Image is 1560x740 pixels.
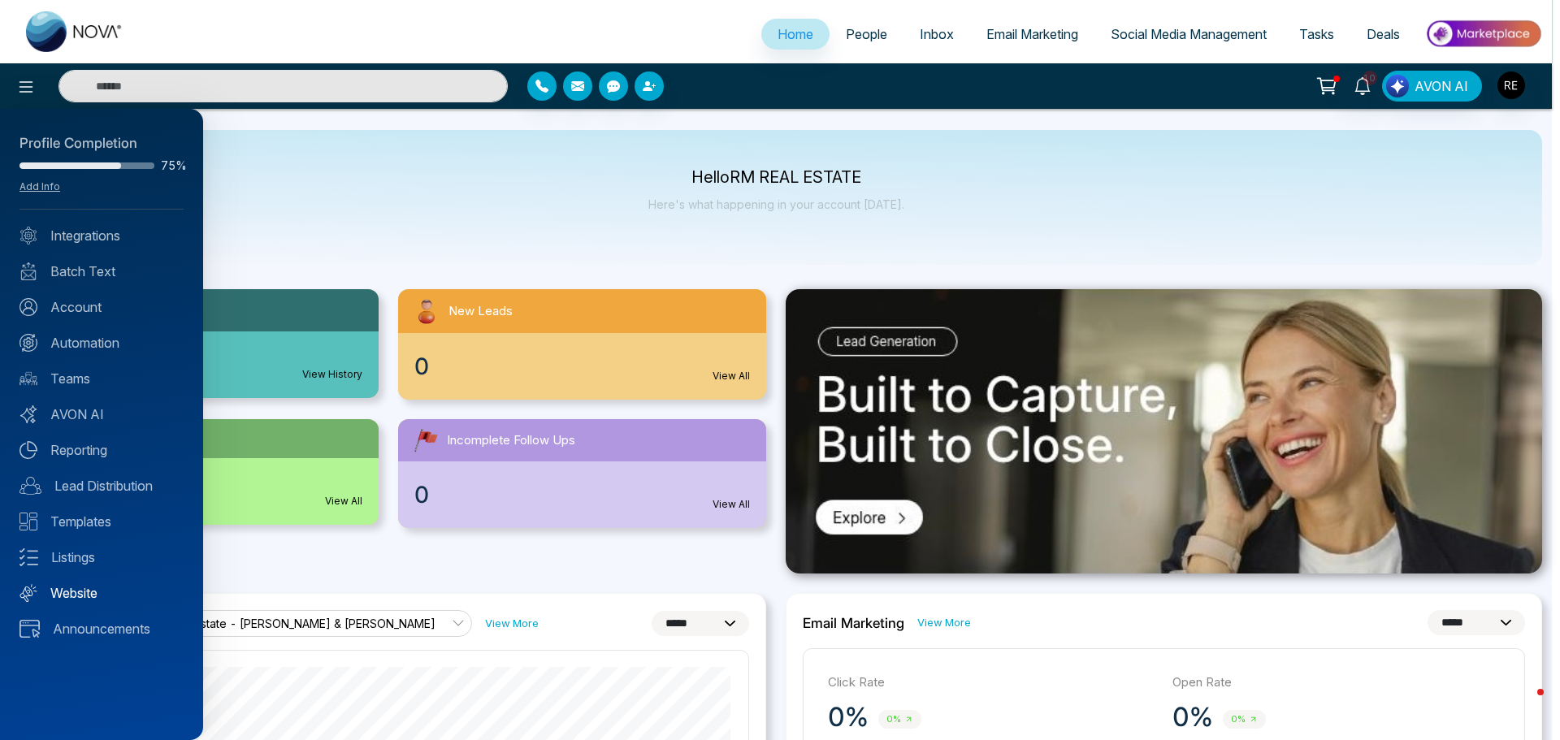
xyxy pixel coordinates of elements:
img: Lead-dist.svg [19,477,41,495]
a: Add Info [19,180,60,193]
a: Lead Distribution [19,476,184,495]
a: Batch Text [19,262,184,281]
img: Automation.svg [19,334,37,352]
a: Reporting [19,440,184,460]
img: batch_text_white.png [19,262,37,280]
img: Listings.svg [19,548,38,566]
a: AVON AI [19,405,184,424]
img: Website.svg [19,584,37,602]
a: Account [19,297,184,317]
a: Templates [19,512,184,531]
a: Announcements [19,619,184,638]
a: Integrations [19,226,184,245]
img: Integrated.svg [19,227,37,245]
a: Listings [19,547,184,567]
iframe: Intercom live chat [1505,685,1544,724]
span: 75% [161,160,184,171]
img: Reporting.svg [19,441,37,459]
div: Profile Completion [19,133,184,154]
a: Teams [19,369,184,388]
img: Templates.svg [19,513,37,530]
img: team.svg [19,370,37,387]
a: Automation [19,333,184,353]
img: Avon-AI.svg [19,405,37,423]
a: Website [19,583,184,603]
img: announcements.svg [19,620,40,638]
img: Account.svg [19,298,37,316]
